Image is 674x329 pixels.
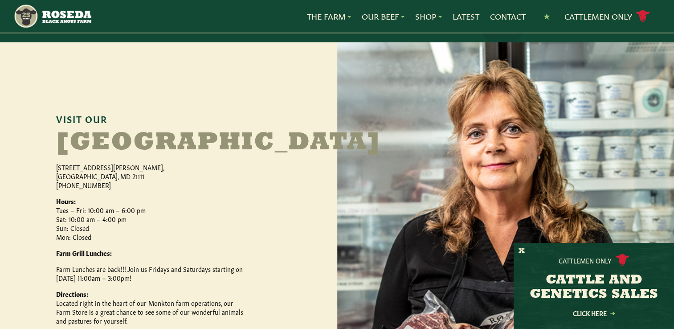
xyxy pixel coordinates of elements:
[56,289,88,298] strong: Directions:
[56,197,76,206] strong: Hours:
[56,163,243,189] p: [STREET_ADDRESS][PERSON_NAME], [GEOGRAPHIC_DATA], MD 21111 [PHONE_NUMBER]
[453,11,479,22] a: Latest
[56,248,112,257] strong: Farm Grill Lunches:
[13,4,91,29] img: https://roseda.com/wp-content/uploads/2021/05/roseda-25-header.png
[56,289,243,325] p: Located right in the heart of our Monkton farm operations, our Farm Store is a great chance to se...
[490,11,526,22] a: Contact
[564,8,650,24] a: Cattlemen Only
[559,256,612,265] p: Cattlemen Only
[307,11,351,22] a: The Farm
[615,254,629,266] img: cattle-icon.svg
[519,247,525,256] button: X
[56,131,279,156] h2: [GEOGRAPHIC_DATA]
[56,197,243,241] p: Tues – Fri: 10:00 am – 6:00 pm Sat: 10:00 am – 4:00 pm Sun: Closed Mon: Closed
[525,273,663,302] h3: CATTLE AND GENETICS SALES
[362,11,404,22] a: Our Beef
[56,114,281,123] h6: Visit Our
[415,11,442,22] a: Shop
[56,264,243,282] p: Farm Lunches are back!!! Join us Fridays and Saturdays starting on [DATE] 11:00am – 3:00pm!
[554,310,634,316] a: Click Here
